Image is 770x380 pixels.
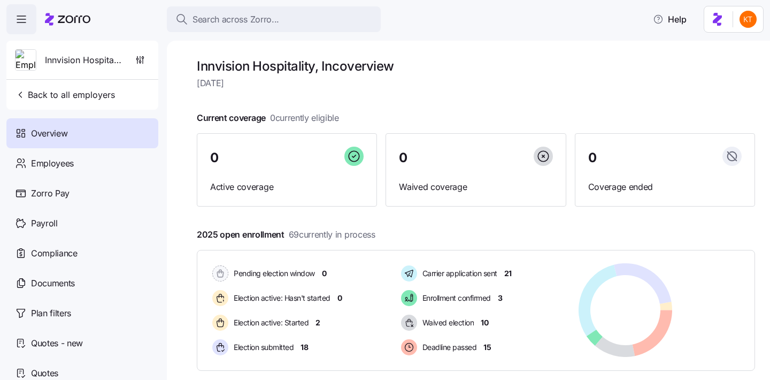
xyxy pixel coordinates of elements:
[15,88,115,101] span: Back to all employers
[192,13,279,26] span: Search across Zorro...
[481,317,488,328] span: 10
[31,217,58,230] span: Payroll
[270,111,339,125] span: 0 currently eligible
[230,317,309,328] span: Election active: Started
[31,127,67,140] span: Overview
[197,228,375,241] span: 2025 open enrollment
[31,307,71,320] span: Plan filters
[419,293,491,303] span: Enrollment confirmed
[740,11,757,28] img: aad2ddc74cf02b1998d54877cdc71599
[301,342,308,353] span: 18
[399,151,407,164] span: 0
[419,342,477,353] span: Deadline passed
[6,298,158,328] a: Plan filters
[644,9,695,30] button: Help
[31,367,58,380] span: Quotes
[315,317,320,328] span: 2
[419,317,474,328] span: Waived election
[653,13,687,26] span: Help
[504,268,512,279] span: 21
[197,77,755,90] span: [DATE]
[31,157,74,170] span: Employees
[6,238,158,268] a: Compliance
[6,268,158,298] a: Documents
[483,342,491,353] span: 15
[31,277,75,290] span: Documents
[210,151,219,164] span: 0
[419,268,497,279] span: Carrier application sent
[588,180,742,194] span: Coverage ended
[322,268,327,279] span: 0
[6,148,158,178] a: Employees
[197,111,339,125] span: Current coverage
[289,228,375,241] span: 69 currently in process
[167,6,381,32] button: Search across Zorro...
[498,293,503,303] span: 3
[230,342,294,353] span: Election submitted
[337,293,342,303] span: 0
[11,84,119,105] button: Back to all employers
[6,178,158,208] a: Zorro Pay
[45,54,122,67] span: Innvision Hospitality, Inc
[197,58,755,74] h1: Innvision Hospitality, Inc overview
[588,151,597,164] span: 0
[16,50,36,71] img: Employer logo
[230,268,315,279] span: Pending election window
[31,337,83,350] span: Quotes - new
[399,180,552,194] span: Waived coverage
[6,328,158,358] a: Quotes - new
[210,180,364,194] span: Active coverage
[6,208,158,238] a: Payroll
[31,187,70,200] span: Zorro Pay
[230,293,330,303] span: Election active: Hasn't started
[6,118,158,148] a: Overview
[31,247,78,260] span: Compliance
